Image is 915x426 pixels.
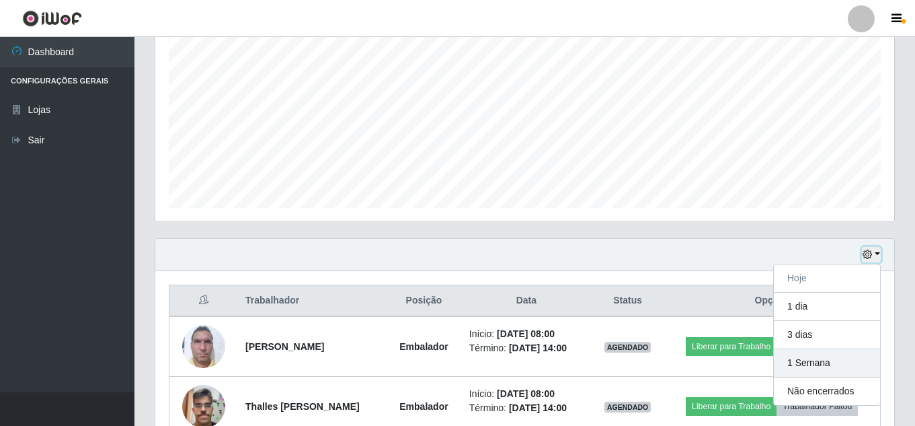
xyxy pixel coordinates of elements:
li: Término: [469,401,584,415]
time: [DATE] 08:00 [497,328,555,339]
button: 3 dias [774,321,880,349]
button: Hoje [774,264,880,293]
time: [DATE] 14:00 [509,402,567,413]
button: Liberar para Trabalho [686,337,777,356]
time: [DATE] 08:00 [497,388,555,399]
button: Liberar para Trabalho [686,397,777,416]
strong: Embalador [399,341,448,352]
span: AGENDADO [604,402,651,413]
th: Trabalhador [237,285,387,317]
img: 1737508100769.jpeg [182,318,225,375]
li: Término: [469,341,584,355]
img: CoreUI Logo [22,10,82,27]
th: Opções [664,285,880,317]
li: Início: [469,327,584,341]
th: Data [461,285,592,317]
strong: Thalles [PERSON_NAME] [245,401,360,412]
li: Início: [469,387,584,401]
th: Posição [387,285,461,317]
span: AGENDADO [604,342,651,353]
th: Status [592,285,664,317]
button: Trabalhador Faltou [777,397,858,416]
strong: Embalador [399,401,448,412]
time: [DATE] 14:00 [509,343,567,353]
button: 1 Semana [774,349,880,378]
button: 1 dia [774,293,880,321]
strong: [PERSON_NAME] [245,341,324,352]
button: Não encerrados [774,378,880,405]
